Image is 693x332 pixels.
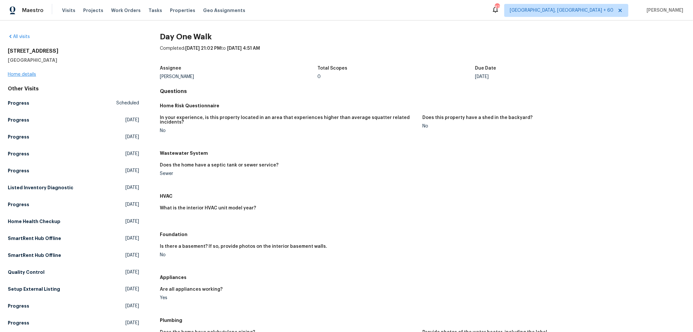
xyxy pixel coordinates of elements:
[495,4,499,10] div: 879
[111,7,141,14] span: Work Orders
[8,48,139,54] h2: [STREET_ADDRESS]
[160,74,317,79] div: [PERSON_NAME]
[644,7,683,14] span: [PERSON_NAME]
[8,232,139,244] a: SmartRent Hub Offline[DATE]
[8,235,61,242] h5: SmartRent Hub Offline
[475,66,496,71] h5: Due Date
[8,218,60,225] h5: Home Health Checkup
[125,235,139,242] span: [DATE]
[8,165,139,177] a: Progress[DATE]
[317,74,475,79] div: 0
[510,7,613,14] span: [GEOGRAPHIC_DATA], [GEOGRAPHIC_DATA] + 60
[8,117,29,123] h5: Progress
[160,231,685,238] h5: Foundation
[116,100,139,106] span: Scheduled
[8,151,29,157] h5: Progress
[160,163,278,167] h5: Does the home have a septic tank or sewer service?
[8,199,139,210] a: Progress[DATE]
[8,100,29,106] h5: Progress
[125,252,139,259] span: [DATE]
[125,201,139,208] span: [DATE]
[125,320,139,326] span: [DATE]
[8,269,45,275] h5: Quality Control
[125,167,139,174] span: [DATE]
[8,148,139,160] a: Progress[DATE]
[22,7,44,14] span: Maestro
[160,296,417,300] div: Yes
[8,184,73,191] h5: Listed Inventory Diagnostic
[62,7,75,14] span: Visits
[8,72,36,77] a: Home details
[125,218,139,225] span: [DATE]
[160,171,417,176] div: Sewer
[160,115,417,125] h5: In your experience, is this property located in an area that experiences higher than average squa...
[8,303,29,309] h5: Progress
[148,8,162,13] span: Tasks
[203,7,245,14] span: Geo Assignments
[8,86,139,92] div: Other Visits
[125,134,139,140] span: [DATE]
[8,283,139,295] a: Setup External Listing[DATE]
[8,266,139,278] a: Quality Control[DATE]
[8,34,30,39] a: All visits
[475,74,633,79] div: [DATE]
[160,66,181,71] h5: Assignee
[8,167,29,174] h5: Progress
[8,300,139,312] a: Progress[DATE]
[160,253,417,257] div: No
[160,150,685,156] h5: Wastewater System
[160,244,327,249] h5: Is there a basement? If so, provide photos on the interior basement walls.
[423,115,533,120] h5: Does this property have a shed in the backyard?
[8,131,139,143] a: Progress[DATE]
[160,88,685,95] h4: Questions
[160,45,685,62] div: Completed: to
[160,128,417,133] div: No
[125,151,139,157] span: [DATE]
[125,117,139,123] span: [DATE]
[160,317,685,324] h5: Plumbing
[8,182,139,193] a: Listed Inventory Diagnostic[DATE]
[227,46,260,51] span: [DATE] 4:51 AM
[83,7,103,14] span: Projects
[160,274,685,281] h5: Appliances
[8,317,139,329] a: Progress[DATE]
[423,124,680,128] div: No
[8,249,139,261] a: SmartRent Hub Offline[DATE]
[160,193,685,199] h5: HVAC
[160,206,256,210] h5: What is the interior HVAC unit model year?
[160,287,223,292] h5: Are all appliances working?
[170,7,195,14] span: Properties
[8,320,29,326] h5: Progress
[8,57,139,63] h5: [GEOGRAPHIC_DATA]
[125,286,139,292] span: [DATE]
[8,286,60,292] h5: Setup External Listing
[8,252,61,259] h5: SmartRent Hub Offline
[125,303,139,309] span: [DATE]
[160,33,685,40] h2: Day One Walk
[160,102,685,109] h5: Home Risk Questionnaire
[125,184,139,191] span: [DATE]
[8,114,139,126] a: Progress[DATE]
[8,201,29,208] h5: Progress
[317,66,347,71] h5: Total Scopes
[8,216,139,227] a: Home Health Checkup[DATE]
[185,46,221,51] span: [DATE] 21:02 PM
[8,134,29,140] h5: Progress
[125,269,139,275] span: [DATE]
[8,97,139,109] a: ProgressScheduled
